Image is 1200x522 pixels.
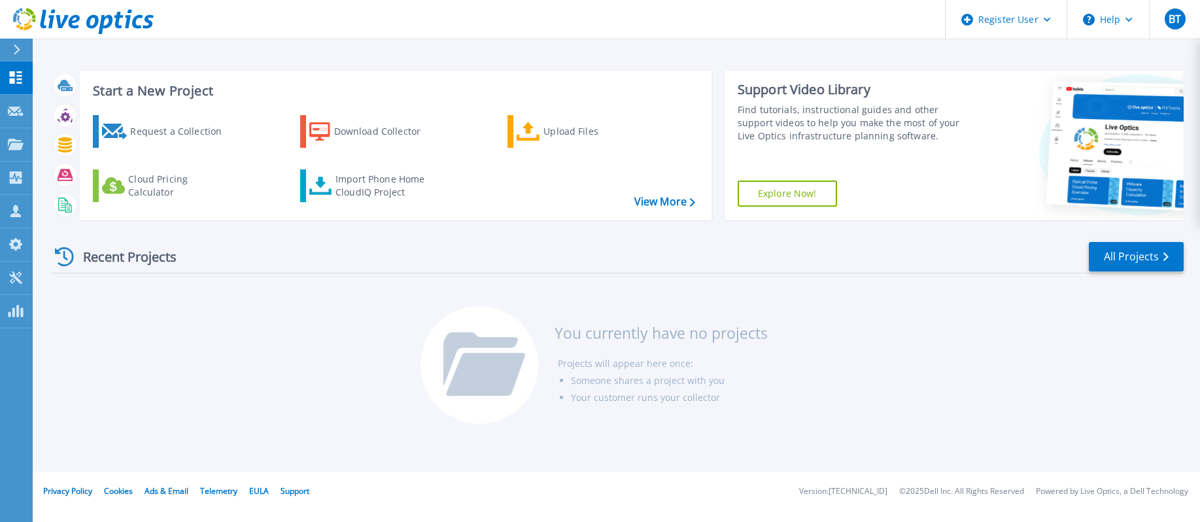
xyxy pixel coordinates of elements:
div: Upload Files [543,118,648,145]
div: Find tutorials, instructional guides and other support videos to help you make the most of your L... [738,103,971,143]
a: Download Collector [300,115,446,148]
li: Version: [TECHNICAL_ID] [799,487,887,496]
a: Request a Collection [93,115,239,148]
li: Your customer runs your collector [571,389,768,406]
li: Powered by Live Optics, a Dell Technology [1036,487,1188,496]
a: EULA [249,485,269,496]
li: Someone shares a project with you [571,372,768,389]
a: Telemetry [200,485,237,496]
div: Download Collector [334,118,439,145]
span: BT [1169,14,1181,24]
div: Import Phone Home CloudIQ Project [335,173,437,199]
a: Support [281,485,309,496]
a: All Projects [1089,242,1184,271]
a: Cloud Pricing Calculator [93,169,239,202]
a: Explore Now! [738,181,837,207]
a: Upload Files [507,115,653,148]
h3: You currently have no projects [555,326,768,340]
div: Recent Projects [50,241,194,273]
h3: Start a New Project [93,84,694,98]
a: Ads & Email [145,485,188,496]
a: Cookies [104,485,133,496]
div: Support Video Library [738,81,971,98]
li: © 2025 Dell Inc. All Rights Reserved [899,487,1024,496]
li: Projects will appear here once: [558,355,768,372]
div: Cloud Pricing Calculator [128,173,233,199]
a: Privacy Policy [43,485,92,496]
div: Request a Collection [130,118,235,145]
a: View More [634,196,695,208]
